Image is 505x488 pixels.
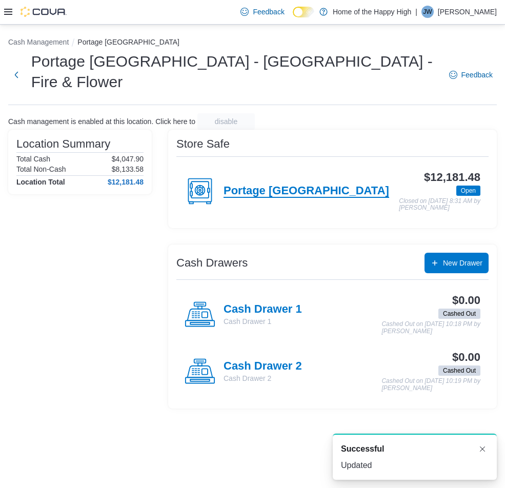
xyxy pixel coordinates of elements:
p: Cashed Out on [DATE] 10:19 PM by [PERSON_NAME] [381,378,480,392]
p: $8,133.58 [112,165,144,173]
span: Dark Mode [293,17,293,18]
button: New Drawer [425,253,489,273]
button: disable [197,113,255,130]
p: Cash Drawer 1 [224,316,302,327]
button: Next [8,65,25,85]
div: Notification [341,443,489,455]
p: $4,047.90 [112,155,144,163]
p: Home of the Happy High [333,6,411,18]
h6: Total Cash [16,155,50,163]
h4: $12,181.48 [108,178,144,186]
div: Jolene West [421,6,434,18]
h3: Location Summary [16,138,110,150]
h1: Portage [GEOGRAPHIC_DATA] - [GEOGRAPHIC_DATA] - Fire & Flower [31,51,439,92]
p: | [415,6,417,18]
img: Cova [21,7,67,17]
p: Cash Drawer 2 [224,373,302,383]
span: Successful [341,443,384,455]
p: Cash management is enabled at this location. Click here to [8,117,195,126]
span: Cashed Out [443,309,476,318]
h4: Location Total [16,178,65,186]
input: Dark Mode [293,7,314,17]
div: Updated [341,459,489,472]
a: Feedback [445,65,497,85]
p: Closed on [DATE] 8:31 AM by [PERSON_NAME] [399,198,480,212]
span: Feedback [253,7,284,17]
h3: $0.00 [452,351,480,363]
h4: Cash Drawer 1 [224,303,302,316]
h4: Cash Drawer 2 [224,360,302,373]
span: Cashed Out [438,309,480,319]
p: Cashed Out on [DATE] 10:18 PM by [PERSON_NAME] [381,321,480,335]
h3: $12,181.48 [424,171,480,184]
button: Portage [GEOGRAPHIC_DATA] [77,38,179,46]
span: Feedback [461,70,493,80]
h6: Total Non-Cash [16,165,66,173]
span: Open [456,186,480,196]
span: Cashed Out [438,365,480,376]
span: disable [215,116,237,127]
h3: Cash Drawers [176,257,248,269]
nav: An example of EuiBreadcrumbs [8,37,497,49]
h3: Store Safe [176,138,230,150]
span: JW [423,6,432,18]
p: [PERSON_NAME] [438,6,497,18]
h4: Portage [GEOGRAPHIC_DATA] [224,185,389,198]
h3: $0.00 [452,294,480,307]
button: Dismiss toast [476,443,489,455]
a: Feedback [236,2,288,22]
span: New Drawer [443,258,482,268]
span: Open [461,186,476,195]
button: Cash Management [8,38,69,46]
span: Cashed Out [443,366,476,375]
